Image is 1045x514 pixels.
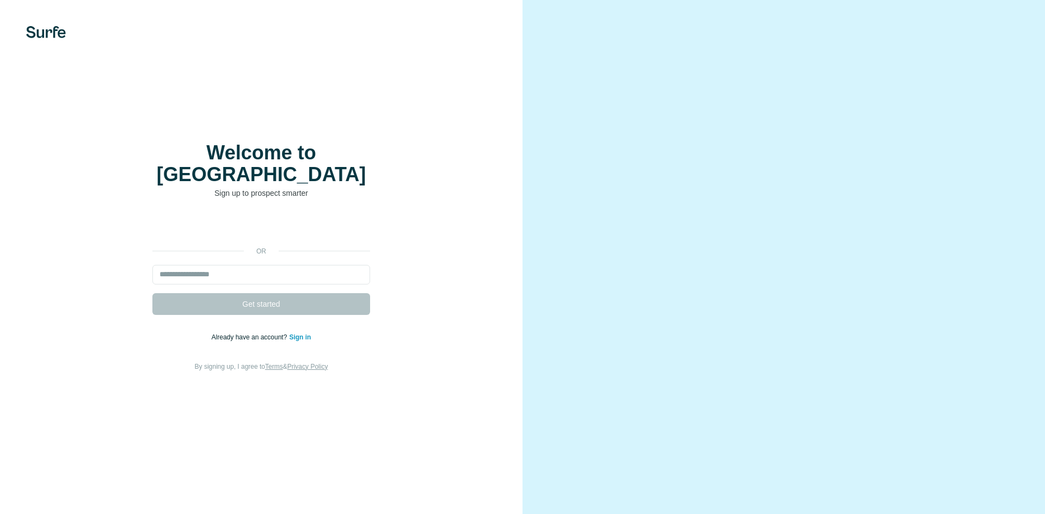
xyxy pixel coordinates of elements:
[147,215,376,239] iframe: Sign in with Google Button
[289,333,311,341] a: Sign in
[265,363,283,370] a: Terms
[26,26,66,38] img: Surfe's logo
[287,363,328,370] a: Privacy Policy
[244,246,279,256] p: or
[152,188,370,199] p: Sign up to prospect smarter
[195,363,328,370] span: By signing up, I agree to &
[212,333,290,341] span: Already have an account?
[152,142,370,185] h1: Welcome to [GEOGRAPHIC_DATA]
